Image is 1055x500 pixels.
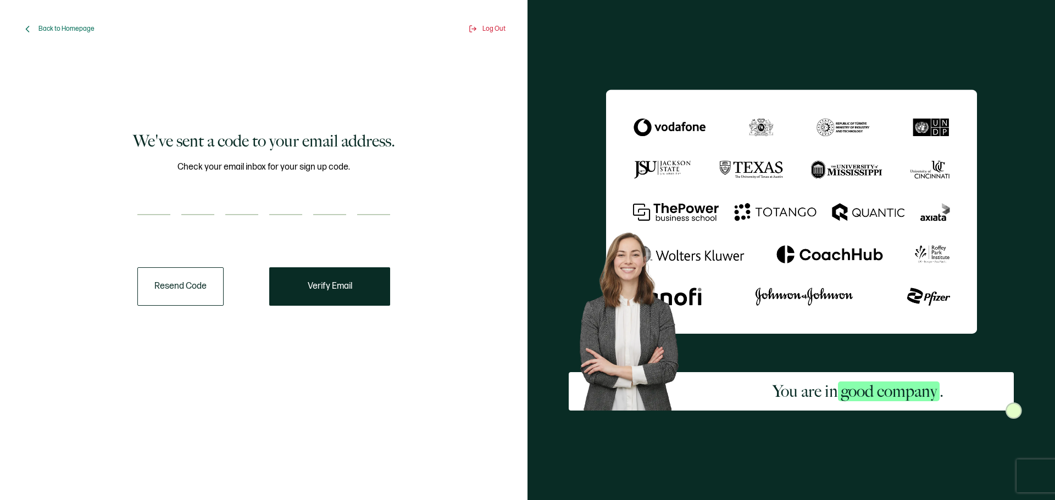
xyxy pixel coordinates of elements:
[269,267,390,306] button: Verify Email
[133,130,395,152] h1: We've sent a code to your email address.
[838,381,940,401] span: good company
[137,267,224,306] button: Resend Code
[569,223,702,411] img: Sertifier Signup - You are in <span class="strong-h">good company</span>. Hero
[482,25,506,33] span: Log Out
[773,380,943,402] h2: You are in .
[1006,402,1022,419] img: Sertifier Signup
[177,160,350,174] span: Check your email inbox for your sign up code.
[308,282,352,291] span: Verify Email
[606,89,977,334] img: Sertifier We've sent a code to your email address.
[38,25,95,33] span: Back to Homepage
